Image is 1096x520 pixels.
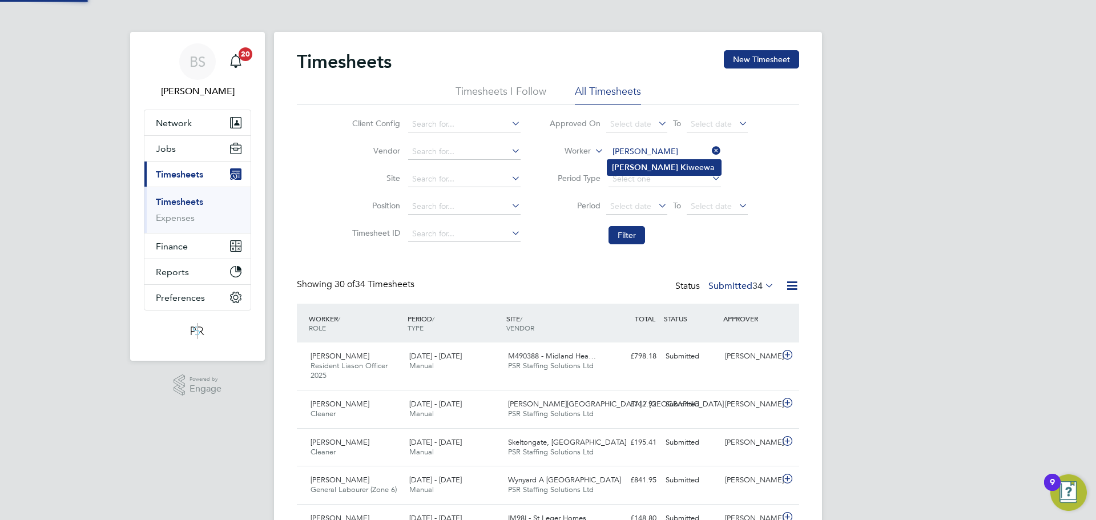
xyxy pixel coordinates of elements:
span: Manual [409,485,434,494]
div: [PERSON_NAME] [720,347,780,366]
div: [PERSON_NAME] [720,433,780,452]
span: [DATE] - [DATE] [409,437,462,447]
span: TOTAL [635,314,655,323]
label: Period Type [549,173,601,183]
span: [PERSON_NAME] [311,475,369,485]
li: weewa [607,160,721,175]
span: 34 Timesheets [335,279,414,290]
b: Ki [680,163,688,172]
span: Manual [409,361,434,370]
span: Select date [610,201,651,211]
button: Finance [144,233,251,259]
li: All Timesheets [575,84,641,105]
button: Network [144,110,251,135]
span: Beth Seddon [144,84,251,98]
input: Search for... [408,144,521,160]
img: psrsolutions-logo-retina.png [187,322,208,340]
span: [PERSON_NAME] [311,399,369,409]
span: [DATE] - [DATE] [409,399,462,409]
label: Period [549,200,601,211]
div: £112.92 [602,395,661,414]
div: SITE [503,308,602,338]
input: Search for... [408,226,521,242]
a: Timesheets [156,196,203,207]
span: To [670,198,684,213]
span: Skeltongate, [GEOGRAPHIC_DATA] [508,437,626,447]
span: Timesheets [156,169,203,180]
label: Worker [539,146,591,157]
div: APPROVER [720,308,780,329]
span: Finance [156,241,188,252]
span: PSR Staffing Solutions Ltd [508,485,594,494]
span: PSR Staffing Solutions Ltd [508,409,594,418]
div: Submitted [661,395,720,414]
span: M490388 - Midland Hea… [508,351,596,361]
div: Submitted [661,347,720,366]
span: Resident Liason Officer 2025 [311,361,388,380]
span: General Labourer (Zone 6) [311,485,397,494]
span: VENDOR [506,323,534,332]
div: Submitted [661,433,720,452]
div: £195.41 [602,433,661,452]
span: Cleaner [311,409,336,418]
div: [PERSON_NAME] [720,395,780,414]
div: PERIOD [405,308,503,338]
span: Select date [691,119,732,129]
span: Manual [409,447,434,457]
a: Powered byEngage [174,374,222,396]
button: Jobs [144,136,251,161]
a: BS[PERSON_NAME] [144,43,251,98]
div: Submitted [661,471,720,490]
a: 20 [224,43,247,80]
label: Client Config [349,118,400,128]
div: Status [675,279,776,295]
span: Wynyard A [GEOGRAPHIC_DATA] [508,475,621,485]
label: Timesheet ID [349,228,400,238]
span: Manual [409,409,434,418]
span: / [338,314,340,323]
input: Search for... [408,199,521,215]
button: New Timesheet [724,50,799,68]
span: Select date [610,119,651,129]
button: Preferences [144,285,251,310]
a: Go to home page [144,322,251,340]
div: Timesheets [144,187,251,233]
span: Reports [156,267,189,277]
span: Preferences [156,292,205,303]
nav: Main navigation [130,32,265,361]
div: [PERSON_NAME] [720,471,780,490]
span: PSR Staffing Solutions Ltd [508,361,594,370]
div: 9 [1050,482,1055,497]
b: [PERSON_NAME] [612,163,678,172]
span: BS [190,54,205,69]
span: / [432,314,434,323]
span: 20 [239,47,252,61]
label: Approved On [549,118,601,128]
span: Select date [691,201,732,211]
span: PSR Staffing Solutions Ltd [508,447,594,457]
label: Vendor [349,146,400,156]
span: [PERSON_NAME][GEOGRAPHIC_DATA] / [GEOGRAPHIC_DATA] [508,399,724,409]
span: [PERSON_NAME] [311,351,369,361]
button: Open Resource Center, 9 new notifications [1050,474,1087,511]
a: Expenses [156,212,195,223]
input: Search for... [408,116,521,132]
div: WORKER [306,308,405,338]
span: TYPE [408,323,424,332]
span: [PERSON_NAME] [311,437,369,447]
span: [DATE] - [DATE] [409,475,462,485]
button: Filter [609,226,645,244]
input: Select one [609,171,721,187]
span: Cleaner [311,447,336,457]
h2: Timesheets [297,50,392,73]
label: Submitted [708,280,774,292]
span: To [670,116,684,131]
div: STATUS [661,308,720,329]
div: £841.95 [602,471,661,490]
div: £798.18 [602,347,661,366]
span: ROLE [309,323,326,332]
span: 30 of [335,279,355,290]
span: 34 [752,280,763,292]
span: Jobs [156,143,176,154]
button: Reports [144,259,251,284]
